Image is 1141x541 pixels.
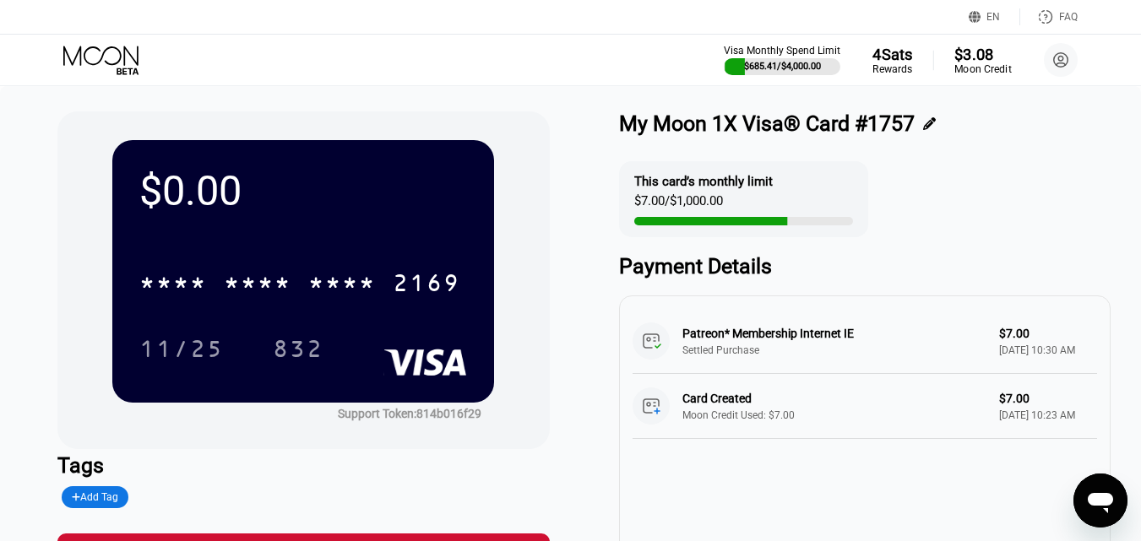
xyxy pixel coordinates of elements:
[1059,11,1078,23] div: FAQ
[872,45,912,75] div: 4SatsRewards
[724,45,840,57] div: Visa Monthly Spend Limit
[1073,473,1127,527] iframe: Button to launch messaging window
[139,338,224,365] div: 11/25
[954,63,1011,75] div: Moon Credit
[338,407,481,420] div: Support Token: 814b016f29
[57,453,550,478] div: Tags
[744,61,821,72] div: $685.41 / $4,000.00
[724,45,840,75] div: Visa Monthly Spend Limit$685.41/$4,000.00
[969,8,1020,25] div: EN
[127,327,236,370] div: 11/25
[872,45,912,62] div: 4 Sats
[338,407,481,420] div: Support Token:814b016f29
[634,193,723,217] div: $7.00 / $1,000.00
[954,45,1011,75] div: $3.08Moon Credit
[634,174,773,189] div: This card’s monthly limit
[954,45,1011,62] div: $3.08
[1020,8,1078,25] div: FAQ
[72,491,119,503] div: Add Tag
[619,254,1111,279] div: Payment Details
[393,272,460,299] div: 2169
[139,167,467,215] div: $0.00
[986,11,1000,23] div: EN
[260,327,336,370] div: 832
[872,63,912,75] div: Rewards
[273,338,323,365] div: 832
[62,486,129,508] div: Add Tag
[619,111,915,136] div: My Moon 1X Visa® Card #1757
